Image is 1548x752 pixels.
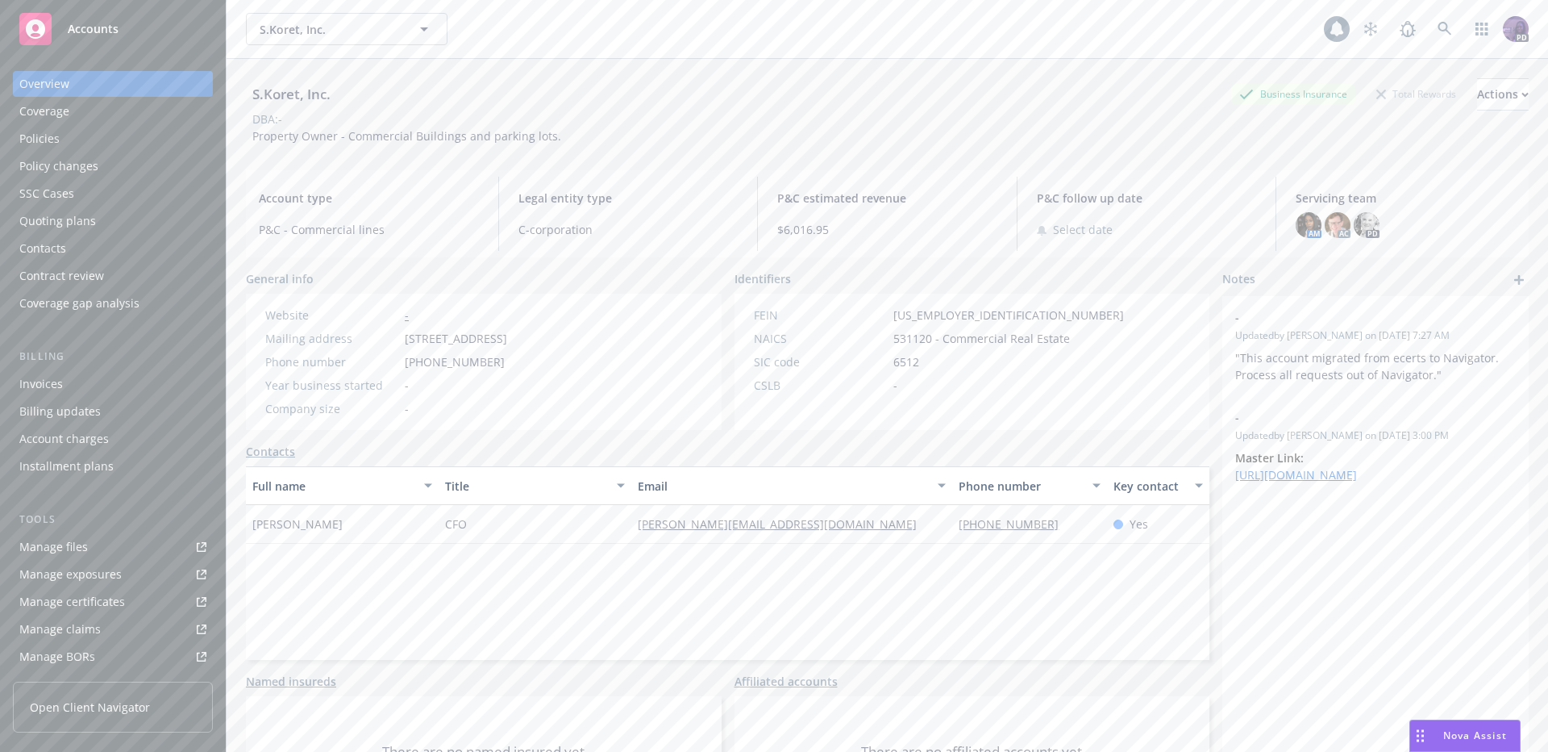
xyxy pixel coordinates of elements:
a: Stop snowing [1354,13,1387,45]
a: Manage certificates [13,589,213,615]
div: S.Koret, Inc. [246,84,337,105]
a: - [405,307,409,323]
div: NAICS [754,330,887,347]
span: - [1235,409,1474,426]
a: Quoting plans [13,208,213,234]
span: Notes [1222,270,1255,290]
a: Switch app [1466,13,1498,45]
span: Accounts [68,23,119,36]
span: Identifiers [734,270,791,287]
a: Named insureds [246,673,336,690]
div: Website [265,307,398,324]
span: [PERSON_NAME] [252,516,343,533]
img: photo [1296,212,1321,238]
span: Nova Assist [1443,729,1507,742]
a: Report a Bug [1392,13,1424,45]
div: Policies [19,126,60,152]
div: CSLB [754,377,887,394]
span: P&C estimated revenue [777,190,997,207]
a: add [1509,270,1529,290]
div: Billing [13,349,213,365]
span: 531120 - Commercial Real Estate [893,330,1070,347]
img: photo [1325,212,1350,238]
span: [STREET_ADDRESS] [405,330,507,347]
div: Manage exposures [19,562,122,587]
div: Overview [19,71,69,97]
strong: Master Link: [1235,450,1304,466]
span: [PHONE_NUMBER] [405,353,505,370]
div: Manage certificates [19,589,125,615]
a: Coverage gap analysis [13,290,213,316]
a: Contacts [246,443,295,460]
div: Coverage [19,98,69,124]
a: Manage exposures [13,562,213,587]
div: -Updatedby [PERSON_NAME] on [DATE] 7:27 AM"This account migrated from ecerts to Navigator. Proces... [1222,296,1529,396]
div: Company size [265,400,398,417]
span: - [1235,309,1474,326]
span: "This account migrated from ecerts to Navigator. Process all requests out of Navigator." [1235,350,1502,382]
div: Billing updates [19,399,101,424]
div: Tools [13,512,213,528]
span: - [405,400,409,417]
span: Account type [259,190,479,207]
div: Mailing address [265,330,398,347]
span: - [893,377,897,394]
span: 6512 [893,353,919,370]
a: Search [1429,13,1461,45]
div: Full name [252,478,414,495]
span: Updated by [PERSON_NAME] on [DATE] 3:00 PM [1235,428,1516,443]
div: Contacts [19,236,66,261]
div: SIC code [754,353,887,370]
a: Manage BORs [13,644,213,670]
button: Nova Assist [1409,720,1521,752]
div: DBA: - [252,111,282,127]
div: Manage files [19,534,88,560]
a: Overview [13,71,213,97]
span: [US_EMPLOYER_IDENTIFICATION_NUMBER] [893,307,1124,324]
div: Quoting plans [19,208,96,234]
div: Key contact [1113,478,1185,495]
div: Phone number [265,353,398,370]
button: Actions [1477,78,1529,111]
div: Contract review [19,263,104,289]
a: Account charges [13,426,213,452]
a: Policy changes [13,153,213,179]
div: SSC Cases [19,181,74,207]
span: S.Koret, Inc. [260,21,399,38]
span: Property Owner - Commercial Buildings and parking lots. [252,128,561,144]
div: Coverage gap analysis [19,290,139,316]
a: Coverage [13,98,213,124]
div: Drag to move [1410,721,1430,751]
button: Phone number [952,466,1106,505]
div: Account charges [19,426,109,452]
div: Policy changes [19,153,98,179]
a: Billing updates [13,399,213,424]
a: Manage claims [13,616,213,642]
div: Year business started [265,377,398,394]
div: -Updatedby [PERSON_NAME] on [DATE] 3:00 PMMaster Link: [URL][DOMAIN_NAME] [1222,396,1529,496]
div: FEIN [754,307,887,324]
a: Accounts [13,6,213,52]
button: Email [631,466,952,505]
div: Invoices [19,371,63,397]
a: [PERSON_NAME][EMAIL_ADDRESS][DOMAIN_NAME] [638,516,930,532]
div: Manage claims [19,616,101,642]
span: Servicing team [1296,190,1516,207]
img: photo [1503,16,1529,42]
a: [URL][DOMAIN_NAME] [1235,467,1357,483]
button: Key contact [1107,466,1209,505]
a: Manage files [13,534,213,560]
a: Installment plans [13,453,213,479]
span: $6,016.95 [777,221,997,238]
a: Contacts [13,236,213,261]
a: SSC Cases [13,181,213,207]
div: Installment plans [19,453,114,479]
div: Total Rewards [1368,84,1464,104]
div: Title [445,478,607,495]
a: [PHONE_NUMBER] [959,516,1072,532]
span: - [405,377,409,394]
span: C-corporation [518,221,739,238]
button: S.Koret, Inc. [246,13,447,45]
span: Select date [1053,221,1113,238]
